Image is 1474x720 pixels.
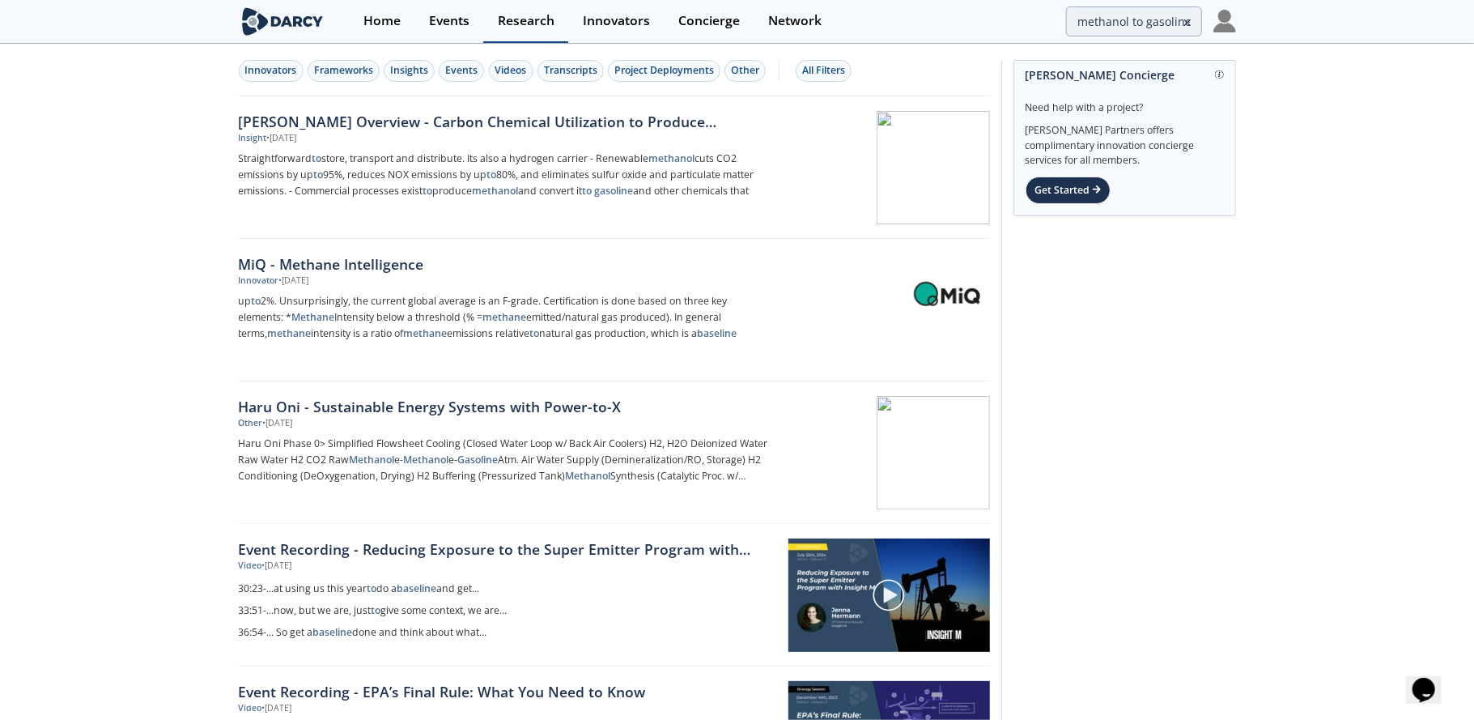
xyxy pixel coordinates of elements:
[489,60,533,82] button: Videos
[267,132,297,145] div: • [DATE]
[1406,655,1458,704] iframe: chat widget
[384,60,435,82] button: Insights
[367,582,377,595] strong: to
[263,417,293,430] div: • [DATE]
[544,63,597,78] div: Transcripts
[350,453,395,467] strong: Methanol
[487,168,497,181] strong: to
[724,60,766,82] button: Other
[239,436,775,484] p: Haru Oni Phase 0> Simplified Flowsheet Cooling (Closed Water Loop w/ Back Air Coolers) H2, H2O De...
[239,681,777,702] a: Event Recording - EPA’s Final Rule: What You Need to Know
[239,578,777,600] a: 30:23-...at using us this yeartodo abaselineand get...
[239,253,775,275] div: MiQ - Methane Intelligence
[252,294,261,308] strong: to
[614,63,714,78] div: Project Deployments
[363,15,401,28] div: Home
[404,453,449,467] strong: Methanol
[239,417,263,430] div: Other
[314,168,324,181] strong: to
[397,582,437,595] strong: baseline
[239,151,775,199] p: Straightforward store, transport and distribute. Its also a hydrogen carrier - Renewable cuts CO2...
[483,310,527,324] strong: methane
[239,600,777,622] a: 33:51-...now, but we are, justtogive some context, we are...
[239,96,990,239] a: [PERSON_NAME] Overview - Carbon Chemical Utilization to Produce Methanol Insight •[DATE] Straight...
[445,63,478,78] div: Events
[495,63,527,78] div: Videos
[239,560,262,573] div: Video
[423,184,433,198] strong: to
[473,184,519,198] strong: methanol
[530,326,540,340] strong: to
[1215,70,1224,79] img: information.svg
[239,293,775,342] p: up 2%. Unsurprisingly, the current global average is an F-grade. Certification is done based on t...
[239,539,777,560] a: Event Recording - Reducing Exposure to the Super Emitter Program with Insight M
[608,60,720,82] button: Project Deployments
[1026,177,1111,204] div: Get Started
[678,15,740,28] div: Concierge
[1066,6,1202,36] input: Advanced Search
[390,63,428,78] div: Insights
[239,381,990,524] a: Haru Oni - Sustainable Energy Systems with Power-to-X Other •[DATE] Haru Oni Phase 0> Simplified ...
[268,326,312,340] strong: methane
[566,469,611,483] strong: Methanol
[292,310,335,324] strong: Methane
[313,625,353,639] strong: baseline
[649,151,695,165] strong: methanol
[1213,10,1236,32] img: Profile
[239,396,775,417] div: Haru Oni - Sustainable Energy Systems with Power-to-X
[308,60,380,82] button: Frameworks
[768,15,822,28] div: Network
[262,702,292,715] div: • [DATE]
[372,603,381,617] strong: to
[245,63,297,78] div: Innovators
[239,132,267,145] div: Insight
[458,453,499,467] strong: Gasoline
[239,275,279,288] div: Innovator
[239,702,262,715] div: Video
[1026,89,1224,115] div: Need help with a project?
[872,578,906,612] img: play-chapters-gray.svg
[239,7,327,36] img: logo-wide.svg
[404,326,448,340] strong: methane
[731,63,759,78] div: Other
[1026,115,1224,168] div: [PERSON_NAME] Partners offers complimentary innovation concierge services for all members.
[279,275,309,288] div: • [DATE]
[239,239,990,381] a: MiQ - Methane Intelligence Innovator •[DATE] upto2%. Unsurprisingly, the current global average i...
[796,60,852,82] button: All Filters
[537,60,604,82] button: Transcripts
[498,15,554,28] div: Research
[802,63,845,78] div: All Filters
[907,256,987,335] img: MiQ - Methane Intelligence
[312,151,322,165] strong: to
[583,15,650,28] div: Innovators
[698,326,737,340] strong: baseline
[595,184,634,198] strong: gasoline
[439,60,484,82] button: Events
[239,622,777,644] a: 36:54-... So get abaselinedone and think about what...
[239,111,775,132] div: [PERSON_NAME] Overview - Carbon Chemical Utilization to Produce Methanol
[314,63,373,78] div: Frameworks
[239,60,304,82] button: Innovators
[1026,61,1224,89] div: [PERSON_NAME] Concierge
[262,560,292,573] div: • [DATE]
[429,15,469,28] div: Events
[583,184,593,198] strong: to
